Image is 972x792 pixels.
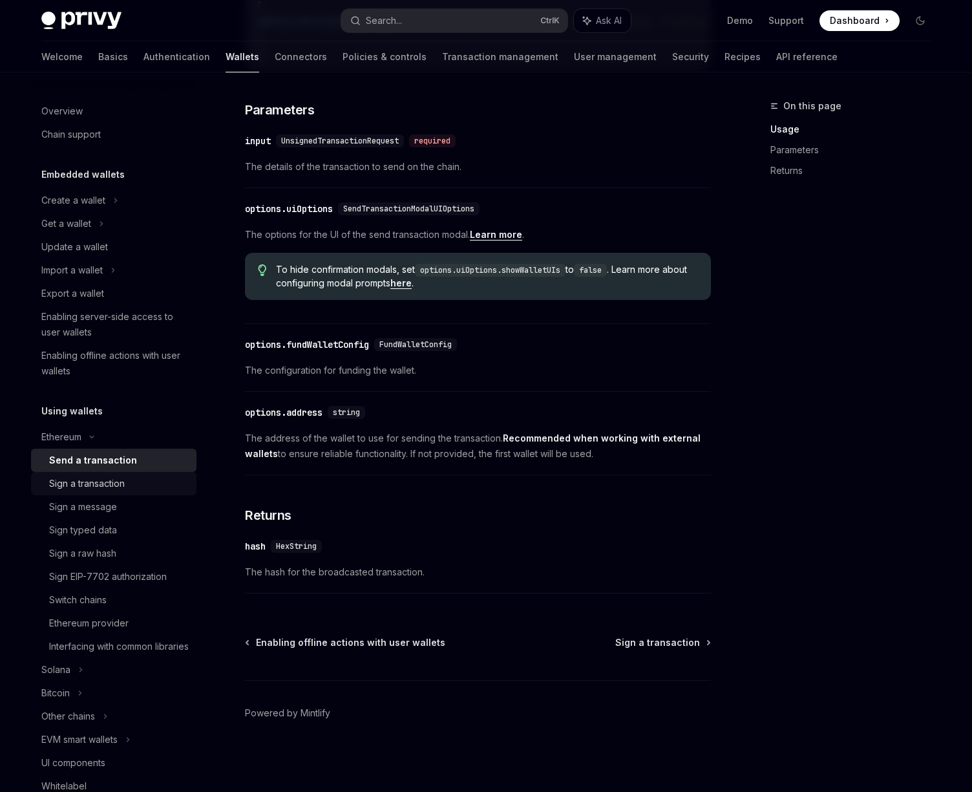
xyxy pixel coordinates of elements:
span: string [333,407,360,418]
a: Dashboard [819,10,900,31]
a: Sign typed data [31,519,196,542]
span: Sign a transaction [615,636,700,649]
img: dark logo [41,12,121,30]
a: Ethereum provider [31,612,196,635]
a: Chain support [31,123,196,146]
a: User management [574,41,657,72]
span: The address of the wallet to use for sending the transaction. to ensure reliable functionality. I... [245,431,711,462]
a: Sign EIP-7702 authorization [31,565,196,588]
span: HexString [276,541,317,551]
a: Learn more [470,229,522,241]
a: Update a wallet [31,235,196,259]
div: options.uiOptions [245,202,333,215]
div: Sign EIP-7702 authorization [49,569,167,584]
a: Switch chains [31,588,196,612]
span: The details of the transaction to send on the chain. [245,159,711,175]
a: Sign a transaction [31,472,196,495]
div: Get a wallet [41,216,91,231]
span: Dashboard [830,14,880,27]
div: Sign a raw hash [49,546,116,561]
div: Other chains [41,709,95,724]
div: Chain support [41,127,101,142]
a: Sign a message [31,495,196,519]
span: To hide confirmation modals, set to . Learn more about configuring modal prompts . [276,263,698,290]
div: Solana [41,662,70,678]
div: EVM smart wallets [41,732,118,747]
button: Toggle dark mode [910,10,931,31]
a: here [390,277,412,289]
div: Sign a message [49,499,117,515]
span: On this page [783,98,841,114]
span: SendTransactionModalUIOptions [343,204,474,214]
span: The hash for the broadcasted transaction. [245,564,711,580]
a: Powered by Mintlify [245,707,330,720]
div: Ethereum [41,429,81,445]
div: Create a wallet [41,193,105,208]
a: Wallets [226,41,259,72]
a: Overview [31,100,196,123]
svg: Tip [258,264,267,276]
button: Ask AI [574,9,631,32]
a: Sign a raw hash [31,542,196,565]
a: Welcome [41,41,83,72]
code: false [574,264,607,277]
a: Enabling offline actions with user wallets [246,636,445,649]
div: options.fundWalletConfig [245,338,369,351]
span: Ctrl K [540,16,560,26]
div: Update a wallet [41,239,108,255]
div: Send a transaction [49,453,137,468]
a: Enabling offline actions with user wallets [31,344,196,383]
div: Overview [41,103,83,119]
a: Interfacing with common libraries [31,635,196,658]
span: Enabling offline actions with user wallets [256,636,445,649]
div: Interfacing with common libraries [49,639,189,654]
div: Export a wallet [41,286,104,301]
a: Sign a transaction [615,636,710,649]
span: The configuration for funding the wallet. [245,363,711,378]
div: Enabling server-side access to user wallets [41,309,189,340]
span: Returns [245,506,291,524]
a: Enabling server-side access to user wallets [31,305,196,344]
div: options.address [245,406,322,419]
a: Transaction management [442,41,558,72]
div: UI components [41,755,105,771]
div: Ethereum provider [49,615,129,631]
div: Enabling offline actions with user wallets [41,348,189,379]
a: Recipes [724,41,761,72]
div: Import a wallet [41,262,103,278]
a: Usage [770,119,941,140]
a: UI components [31,751,196,775]
a: Support [768,14,804,27]
div: Sign typed data [49,522,117,538]
a: Export a wallet [31,282,196,305]
div: Search... [366,13,402,28]
h5: Embedded wallets [41,167,125,182]
a: Send a transaction [31,449,196,472]
div: Bitcoin [41,685,70,701]
div: hash [245,540,266,553]
span: Ask AI [596,14,622,27]
a: Parameters [770,140,941,160]
h5: Using wallets [41,403,103,419]
a: Authentication [143,41,210,72]
span: UnsignedTransactionRequest [281,136,399,146]
span: The options for the UI of the send transaction modal. . [245,227,711,242]
a: Returns [770,160,941,181]
span: FundWalletConfig [379,339,452,350]
a: API reference [776,41,838,72]
span: Parameters [245,101,314,119]
a: Connectors [275,41,327,72]
a: Basics [98,41,128,72]
a: Policies & controls [343,41,427,72]
a: Demo [727,14,753,27]
div: required [409,134,456,147]
div: Switch chains [49,592,107,608]
button: Search...CtrlK [341,9,567,32]
a: Security [672,41,709,72]
div: input [245,134,271,147]
code: options.uiOptions.showWalletUIs [415,264,565,277]
div: Sign a transaction [49,476,125,491]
